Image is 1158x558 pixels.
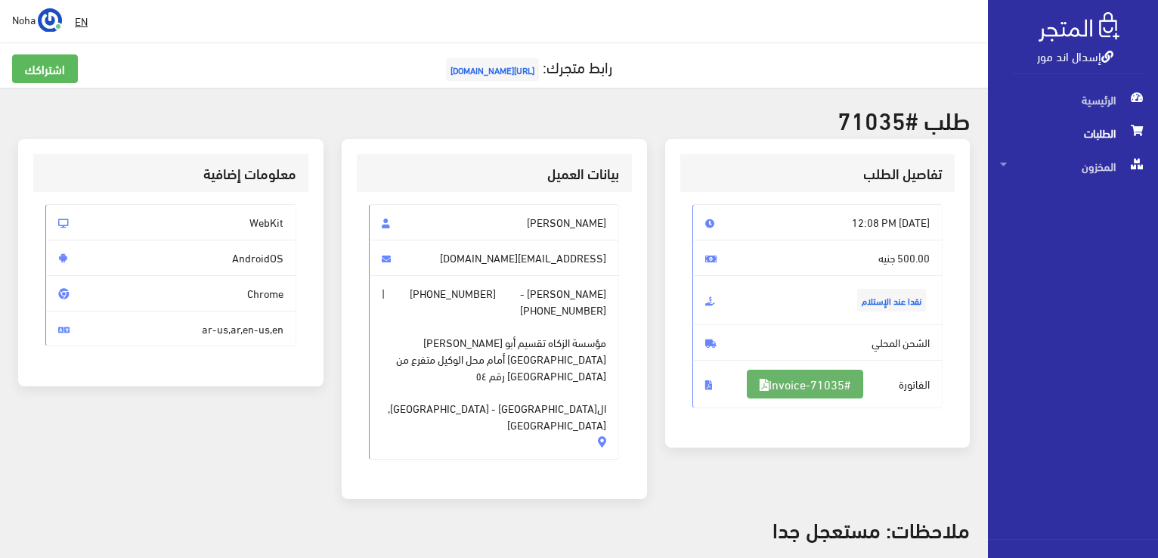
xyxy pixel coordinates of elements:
[692,324,943,361] span: الشحن المحلي
[369,240,620,276] span: [EMAIL_ADDRESS][DOMAIN_NAME]
[1037,45,1113,67] a: إسدال اند مور
[692,204,943,240] span: [DATE] 12:08 PM
[12,8,62,32] a: ... Noha
[692,240,943,276] span: 500.00 جنيه
[1000,116,1146,150] span: الطلبات
[369,166,620,181] h3: بيانات العميل
[442,52,612,80] a: رابط متجرك:[URL][DOMAIN_NAME]
[857,289,926,312] span: نقدا عند الإستلام
[38,8,62,33] img: ...
[369,275,620,460] span: [PERSON_NAME] - |
[446,58,539,81] span: [URL][DOMAIN_NAME]
[520,302,606,318] span: [PHONE_NUMBER]
[12,54,78,83] a: اشتراكك
[45,275,296,312] span: Chrome
[18,106,970,132] h2: طلب #71035
[1000,83,1146,116] span: الرئيسية
[1000,150,1146,183] span: المخزون
[18,517,970,541] h3: ملاحظات: مستعجل جدا
[1039,12,1119,42] img: .
[75,11,88,30] u: EN
[45,166,296,181] h3: معلومات إضافية
[988,116,1158,150] a: الطلبات
[692,166,943,181] h3: تفاصيل الطلب
[69,8,94,35] a: EN
[12,10,36,29] span: Noha
[988,150,1158,183] a: المخزون
[410,285,496,302] span: [PHONE_NUMBER]
[382,318,607,432] span: مؤسسة الزكاه تقسيم أبو [PERSON_NAME] [GEOGRAPHIC_DATA] أمام محل الوكيل متفرع من [GEOGRAPHIC_DATA]...
[747,370,863,398] a: #Invoice-71035
[45,311,296,347] span: ar-us,ar,en-us,en
[692,360,943,408] span: الفاتورة
[988,83,1158,116] a: الرئيسية
[45,204,296,240] span: WebKit
[45,240,296,276] span: AndroidOS
[369,204,620,240] span: [PERSON_NAME]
